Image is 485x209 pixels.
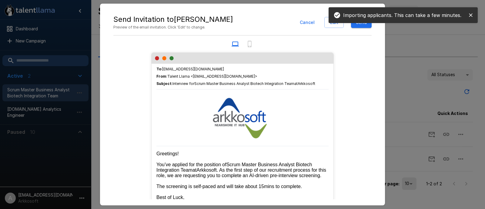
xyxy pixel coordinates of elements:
h5: Send Invitation to [PERSON_NAME] [113,15,233,24]
b: Subject [156,81,172,86]
span: Arkkosoft [298,81,315,86]
button: close [466,11,475,20]
span: Scrum Master Business Analyst Biotech Integration Team [156,162,312,173]
p: Importing applicants. This can take a few minutes. [343,12,461,19]
b: From [156,74,166,79]
span: The screening is self-paced and will take about 15mins to complete. [156,184,302,189]
span: . As the first step of our recruitment process for this role, we are requesting you to complete a... [156,167,327,178]
span: Greetings! [156,151,179,156]
button: Cancel [297,17,317,28]
span: Interview for [172,81,194,86]
span: You’ve applied for the position of [156,162,226,167]
img: Talent Llama [156,96,329,139]
button: Edit [324,17,344,28]
span: : [156,81,315,87]
b: To [156,67,161,71]
span: at [192,167,196,173]
span: : [EMAIL_ADDRESS][DOMAIN_NAME] [156,66,329,72]
span: Arkkosoft [196,167,217,173]
span: Best of Luck, [156,195,185,200]
span: : Talent Llama <[EMAIL_ADDRESS][DOMAIN_NAME]> [156,73,257,79]
span: Scrum Master Business Analyst Biotech Integration Team [194,81,294,86]
span: at [294,81,298,86]
span: Preview of the email invitation. Click 'Edit' to change. [113,24,233,30]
